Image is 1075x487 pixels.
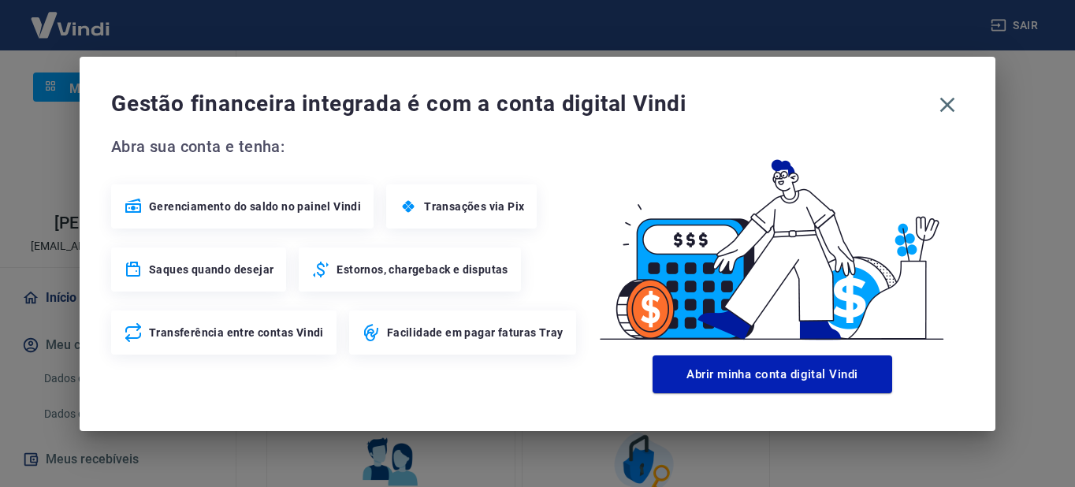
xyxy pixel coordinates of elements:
[149,262,273,277] span: Saques quando desejar
[581,134,964,349] img: Good Billing
[337,262,508,277] span: Estornos, chargeback e disputas
[111,134,581,159] span: Abra sua conta e tenha:
[653,355,892,393] button: Abrir minha conta digital Vindi
[111,88,931,120] span: Gestão financeira integrada é com a conta digital Vindi
[387,325,564,340] span: Facilidade em pagar faturas Tray
[149,325,324,340] span: Transferência entre contas Vindi
[149,199,361,214] span: Gerenciamento do saldo no painel Vindi
[424,199,524,214] span: Transações via Pix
